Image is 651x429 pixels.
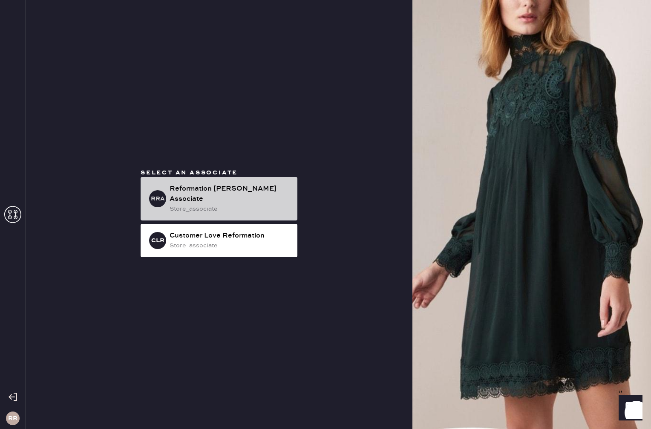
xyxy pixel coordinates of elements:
div: Reformation [PERSON_NAME] Associate [170,184,291,204]
div: Customer Love Reformation [170,231,291,241]
div: store_associate [170,241,291,250]
h3: RR [8,415,17,421]
span: Select an associate [141,169,238,177]
h3: CLR [151,238,164,243]
div: store_associate [170,204,291,214]
h3: RRA [151,196,165,202]
iframe: Front Chat [611,391,647,427]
